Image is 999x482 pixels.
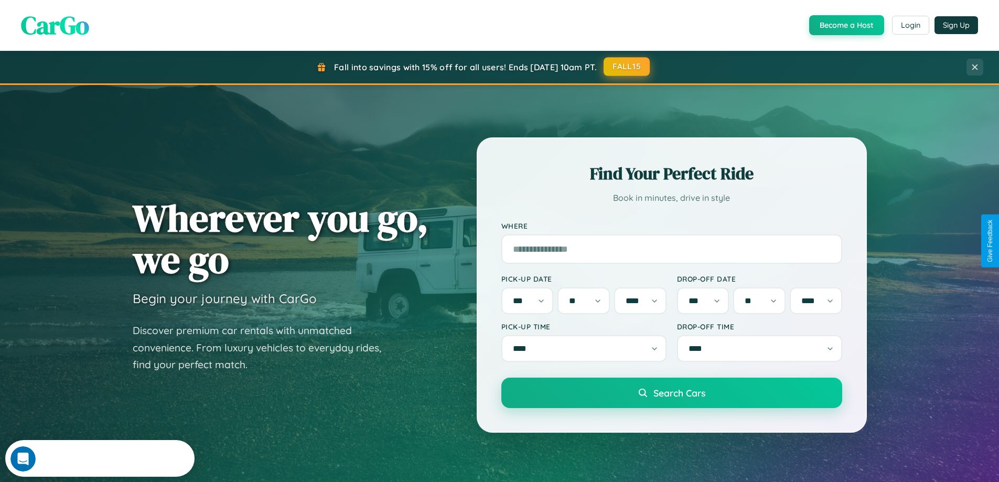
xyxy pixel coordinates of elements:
label: Pick-up Time [501,322,667,331]
iframe: Intercom live chat discovery launcher [5,440,195,477]
div: Give Feedback [986,220,994,262]
label: Pick-up Date [501,274,667,283]
button: Login [892,16,929,35]
button: Search Cars [501,378,842,408]
button: Become a Host [809,15,884,35]
span: Fall into savings with 15% off for all users! Ends [DATE] 10am PT. [334,62,597,72]
span: Search Cars [653,387,705,399]
h1: Wherever you go, we go [133,197,428,280]
label: Drop-off Date [677,274,842,283]
h3: Begin your journey with CarGo [133,291,317,306]
h2: Find Your Perfect Ride [501,162,842,185]
p: Book in minutes, drive in style [501,190,842,206]
label: Drop-off Time [677,322,842,331]
iframe: Intercom live chat [10,446,36,472]
button: Sign Up [934,16,978,34]
p: Discover premium car rentals with unmatched convenience. From luxury vehicles to everyday rides, ... [133,322,395,373]
button: FALL15 [604,57,650,76]
span: CarGo [21,8,89,42]
label: Where [501,221,842,230]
